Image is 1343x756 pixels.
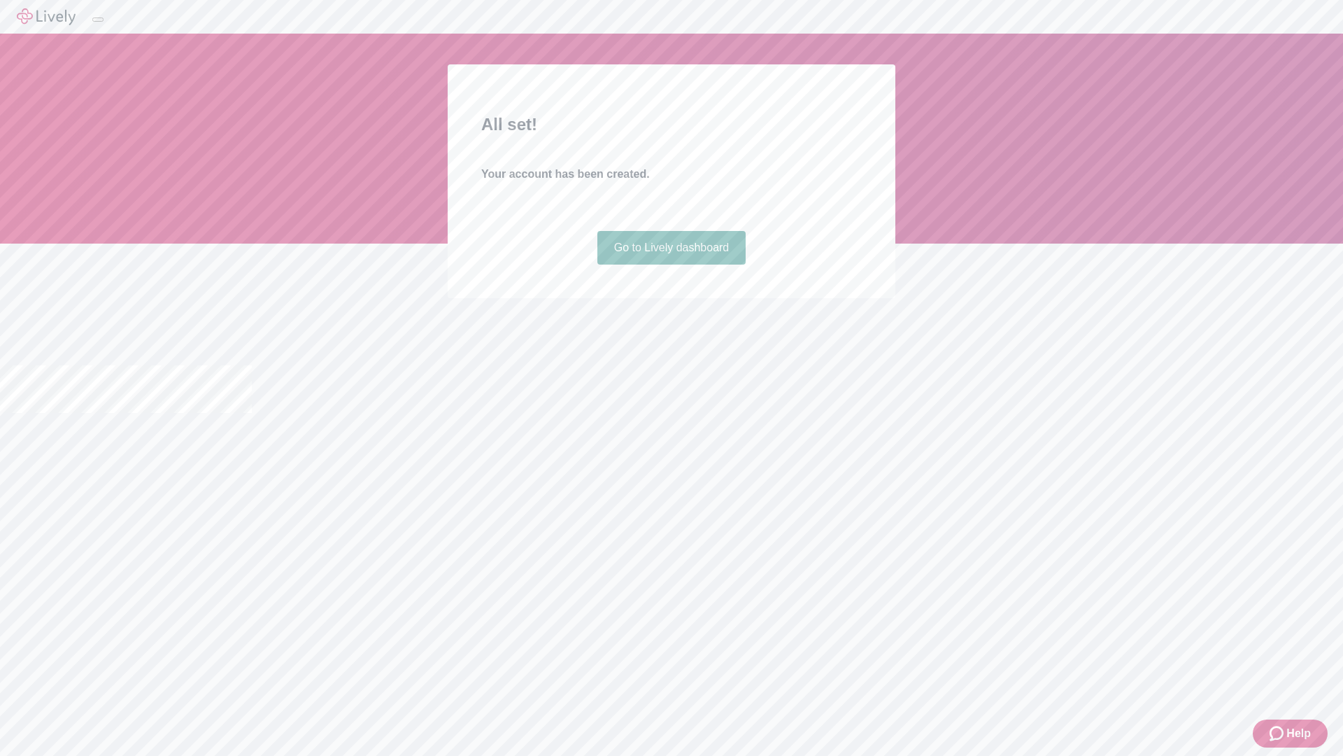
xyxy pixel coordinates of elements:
[481,112,862,137] h2: All set!
[17,8,76,25] img: Lively
[92,17,104,22] button: Log out
[481,166,862,183] h4: Your account has been created.
[1286,725,1311,742] span: Help
[1270,725,1286,742] svg: Zendesk support icon
[597,231,746,265] a: Go to Lively dashboard
[1253,720,1328,748] button: Zendesk support iconHelp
